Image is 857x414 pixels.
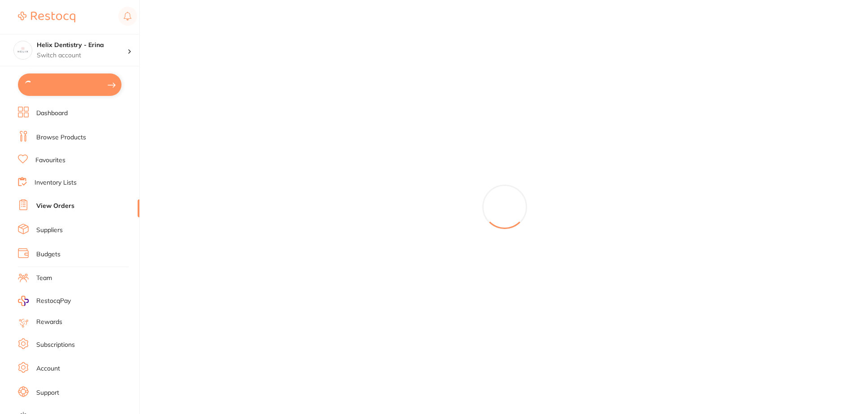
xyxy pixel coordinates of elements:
[37,51,127,60] p: Switch account
[14,41,32,59] img: Helix Dentistry - Erina
[18,7,75,27] a: Restocq Logo
[18,296,29,306] img: RestocqPay
[36,297,71,306] span: RestocqPay
[36,109,68,118] a: Dashboard
[18,12,75,22] img: Restocq Logo
[36,274,52,283] a: Team
[35,178,77,187] a: Inventory Lists
[36,250,61,259] a: Budgets
[36,388,59,397] a: Support
[36,226,63,235] a: Suppliers
[36,202,74,211] a: View Orders
[37,41,127,50] h4: Helix Dentistry - Erina
[35,156,65,165] a: Favourites
[36,318,62,327] a: Rewards
[18,296,71,306] a: RestocqPay
[36,341,75,349] a: Subscriptions
[36,133,86,142] a: Browse Products
[36,364,60,373] a: Account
